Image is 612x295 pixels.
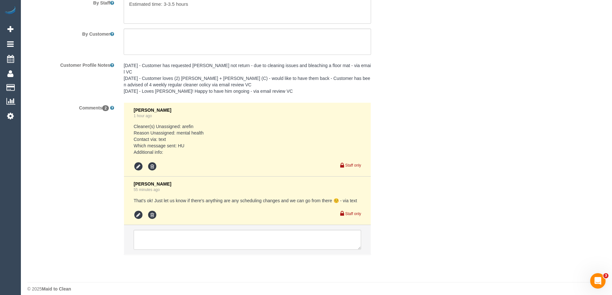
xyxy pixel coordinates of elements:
pre: That's ok! Just let us know if there's anything are any scheduling changes and we can go from the... [134,197,361,204]
span: [PERSON_NAME] [134,181,171,187]
div: © 2025 [27,286,606,292]
small: Staff only [345,163,361,168]
a: 55 minutes ago [134,187,160,192]
iframe: Intercom live chat [590,273,606,289]
label: By Customer [22,29,119,37]
a: 1 hour ago [134,114,152,118]
strong: Maid to Clean [42,286,71,291]
label: Customer Profile Notes [22,60,119,68]
span: [PERSON_NAME] [134,108,171,113]
span: 2 [102,105,109,111]
img: Automaid Logo [4,6,17,15]
label: Comments [22,102,119,111]
pre: Cleaner(s) Unassigned: arefin Reason Unassigned: mental health Contact via: text Which message se... [134,123,361,155]
pre: [DATE] - Customer has requested [PERSON_NAME] not return - due to cleaning issues and bleaching a... [124,62,371,94]
small: Staff only [345,212,361,216]
span: 3 [603,273,608,278]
